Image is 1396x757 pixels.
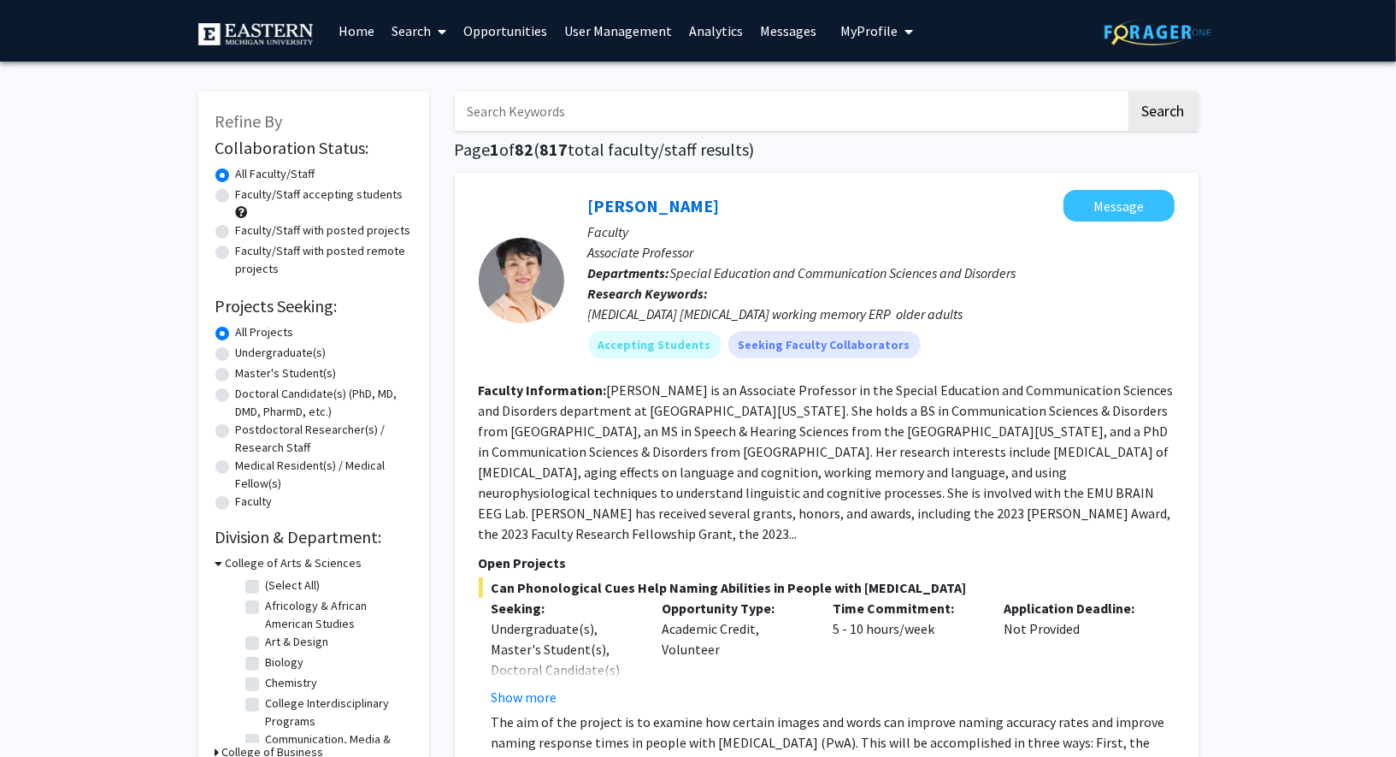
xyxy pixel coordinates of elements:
p: Opportunity Type: [662,598,807,618]
iframe: Chat [13,680,73,744]
span: My Profile [840,22,898,39]
label: College Interdisciplinary Programs [266,695,408,730]
label: Art & Design [266,633,329,651]
label: Biology [266,654,304,671]
span: Special Education and Communication Sciences and Disorders [670,264,1016,281]
h1: Page of ( total faculty/staff results) [455,139,1199,160]
label: Medical Resident(s) / Medical Fellow(s) [236,457,412,493]
div: Academic Credit, Volunteer [649,598,820,707]
label: Doctoral Candidate(s) (PhD, MD, DMD, PharmD, etc.) [236,385,412,421]
p: Faculty [588,222,1175,242]
p: Application Deadline: [1004,598,1149,618]
b: Research Keywords: [588,285,709,302]
div: Undergraduate(s), Master's Student(s), Doctoral Candidate(s) (PhD, MD, DMD, PharmD, etc.) [492,618,637,721]
label: Chemistry [266,674,318,692]
button: Message Naomi Hashimoto [1063,190,1175,222]
h2: Division & Department: [215,527,412,547]
button: Search [1128,92,1199,131]
label: All Faculty/Staff [236,165,315,183]
label: Master's Student(s) [236,364,337,382]
img: ForagerOne Logo [1104,19,1211,45]
a: Opportunities [455,1,556,61]
label: Faculty/Staff with posted projects [236,222,411,240]
mat-chip: Seeking Faculty Collaborators [728,331,921,358]
div: [MEDICAL_DATA] [MEDICAL_DATA] working memory ERP older adults [588,304,1175,324]
input: Search Keywords [455,92,1126,131]
span: 82 [515,139,534,160]
span: 817 [540,139,568,160]
p: Seeking: [492,598,637,618]
p: Time Commitment: [833,598,978,618]
h2: Collaboration Status: [215,138,412,158]
span: 1 [491,139,500,160]
span: Refine By [215,110,283,132]
label: Faculty [236,493,273,511]
label: Postdoctoral Researcher(s) / Research Staff [236,421,412,457]
label: Faculty/Staff with posted remote projects [236,242,412,278]
b: Departments: [588,264,670,281]
img: Eastern Michigan University Logo [198,23,314,45]
a: Messages [751,1,825,61]
a: User Management [556,1,680,61]
label: All Projects [236,323,294,341]
p: Open Projects [479,553,1175,573]
fg-read-more: [PERSON_NAME] is an Associate Professor in the Special Education and Communication Sciences and D... [479,381,1174,542]
a: [PERSON_NAME] [588,195,720,216]
a: Analytics [680,1,751,61]
label: Faculty/Staff accepting students [236,186,403,204]
span: Can Phonological Cues Help Naming Abilities in People with [MEDICAL_DATA] [479,577,1175,598]
label: Undergraduate(s) [236,344,327,362]
mat-chip: Accepting Students [588,331,722,358]
div: 5 - 10 hours/week [820,598,991,707]
a: Search [383,1,455,61]
a: Home [330,1,383,61]
button: Show more [492,687,557,707]
h3: College of Arts & Sciences [226,554,362,572]
p: Associate Professor [588,242,1175,263]
b: Faculty Information: [479,381,607,399]
h2: Projects Seeking: [215,296,412,316]
label: (Select All) [266,577,321,594]
label: Africology & African American Studies [266,597,408,633]
div: Not Provided [991,598,1162,707]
